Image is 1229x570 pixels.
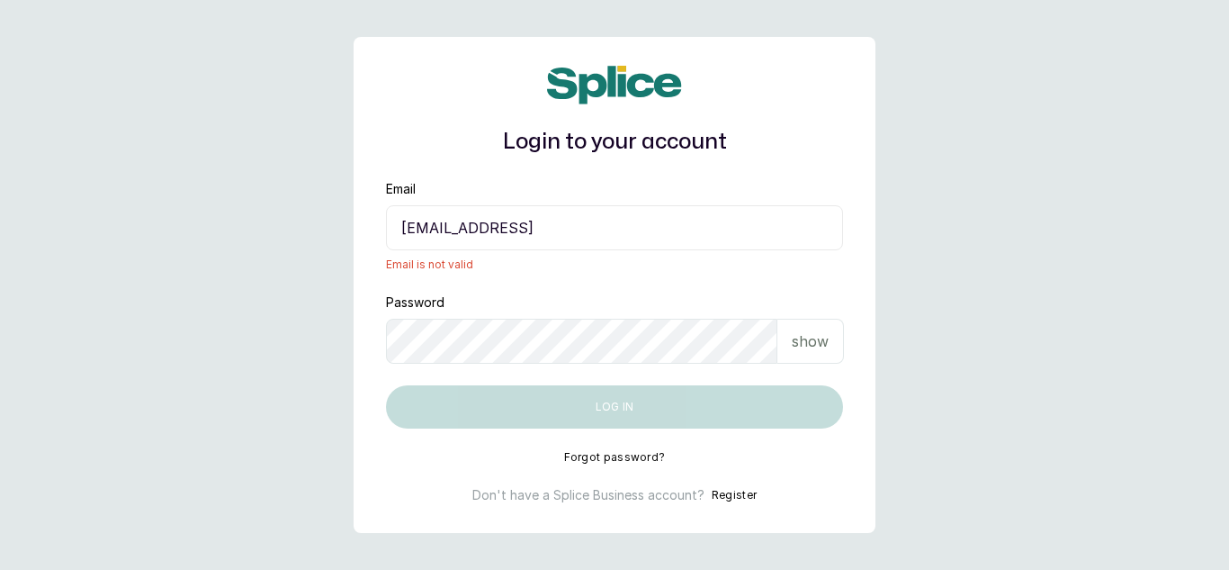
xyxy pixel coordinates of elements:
button: Register [712,486,757,504]
label: Password [386,294,444,312]
button: Forgot password? [564,450,666,465]
h1: Login to your account [386,126,843,158]
input: email@acme.com [386,205,843,250]
p: show [792,330,829,352]
label: Email [386,180,416,198]
p: Don't have a Splice Business account? [472,486,704,504]
button: Log in [386,385,843,429]
span: Email is not valid [386,258,843,272]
